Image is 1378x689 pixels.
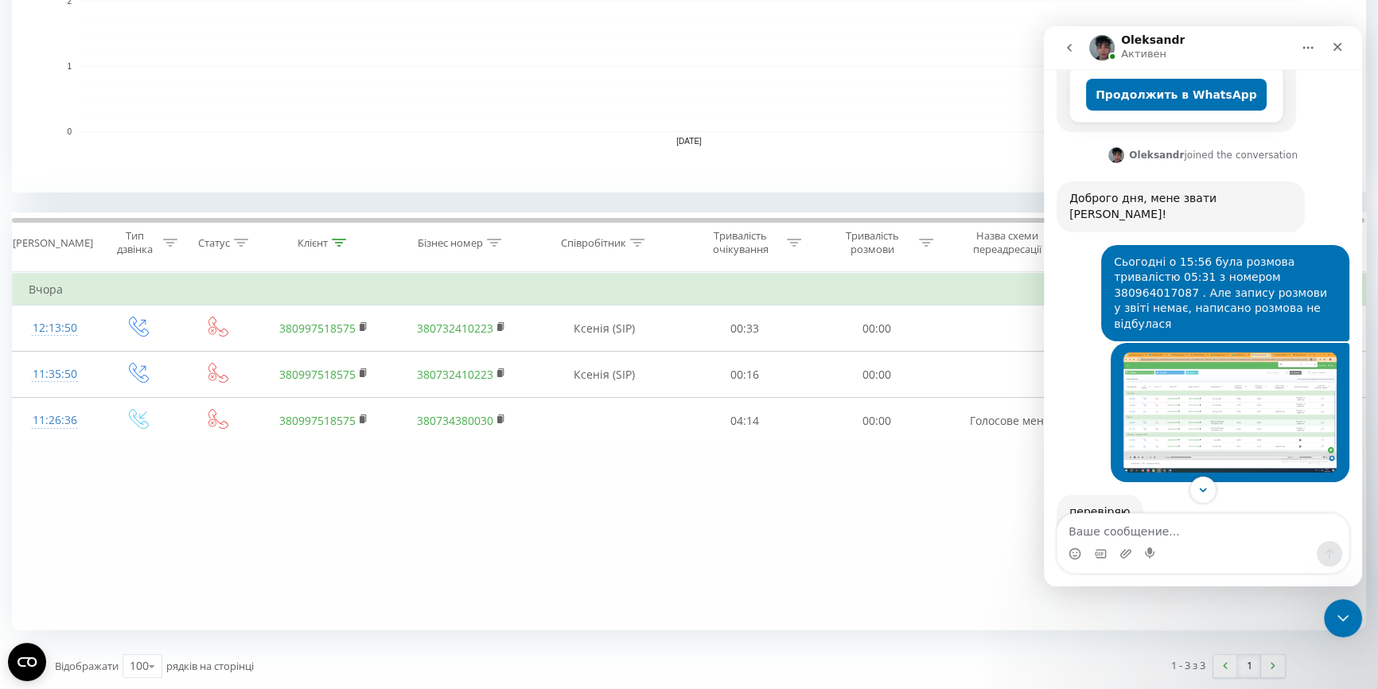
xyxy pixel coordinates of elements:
[279,367,356,382] a: 380997518575
[678,306,810,352] td: 00:33
[676,137,702,146] text: [DATE]
[13,236,93,250] div: [PERSON_NAME]
[678,352,810,398] td: 00:16
[561,236,626,250] div: Співробітник
[698,229,783,256] div: Тривалість очікування
[29,313,81,344] div: 12:13:50
[1324,599,1362,637] iframe: Intercom live chat
[417,413,493,428] a: 380734380030
[530,352,678,398] td: Ксенія (SIP)
[55,659,119,673] span: Відображати
[166,659,254,673] span: рядків на сторінці
[417,321,493,336] a: 380732410223
[811,352,943,398] td: 00:00
[417,367,493,382] a: 380732410223
[130,658,149,674] div: 100
[29,359,81,390] div: 11:35:50
[298,236,328,250] div: Клієнт
[13,274,1366,306] td: Вчора
[111,229,159,256] div: Тип дзвінка
[811,306,943,352] td: 00:00
[965,229,1050,256] div: Назва схеми переадресації
[830,229,915,256] div: Тривалість розмови
[943,398,1080,444] td: Голосове меню
[198,236,230,250] div: Статус
[29,405,81,436] div: 11:26:36
[678,398,810,444] td: 04:14
[530,306,678,352] td: Ксенія (SIP)
[418,236,483,250] div: Бізнес номер
[67,127,72,136] text: 0
[8,643,46,681] button: Open CMP widget
[279,321,356,336] a: 380997518575
[811,398,943,444] td: 00:00
[279,413,356,428] a: 380997518575
[1044,26,1362,586] iframe: Intercom live chat
[1237,655,1261,677] a: 1
[1171,657,1205,673] div: 1 - 3 з 3
[67,62,72,71] text: 1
